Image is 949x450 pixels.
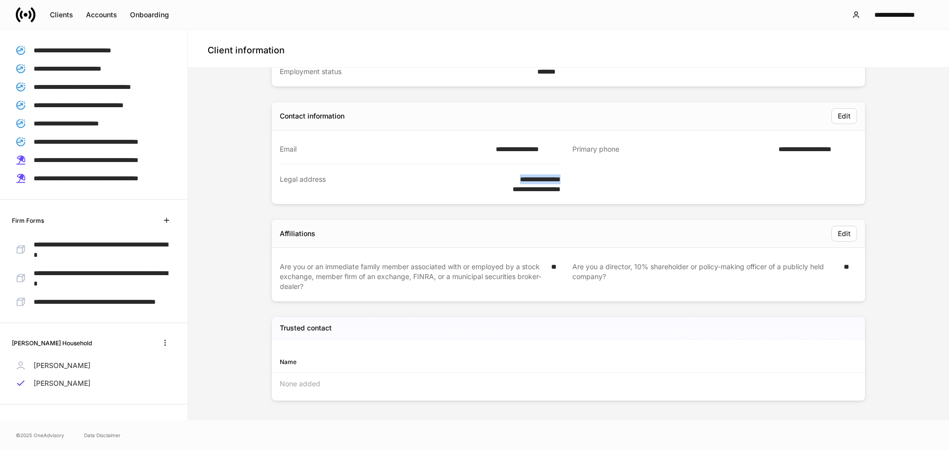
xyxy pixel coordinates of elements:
[280,111,345,121] div: Contact information
[16,431,64,439] span: © 2025 OneAdvisory
[12,338,92,348] h6: [PERSON_NAME] Household
[50,11,73,18] div: Clients
[831,108,857,124] button: Edit
[208,44,285,56] h4: Client information
[130,11,169,18] div: Onboarding
[838,230,851,237] div: Edit
[572,262,838,291] div: Are you a director, 10% shareholder or policy-making officer of a publicly held company?
[12,216,44,225] h6: Firm Forms
[838,113,851,120] div: Edit
[86,11,117,18] div: Accounts
[272,373,865,395] div: None added
[280,144,490,154] div: Email
[572,144,773,155] div: Primary phone
[280,174,485,194] div: Legal address
[280,323,332,333] h5: Trusted contact
[34,361,90,370] p: [PERSON_NAME]
[12,374,175,392] a: [PERSON_NAME]
[124,7,175,23] button: Onboarding
[12,357,175,374] a: [PERSON_NAME]
[831,226,857,242] button: Edit
[280,229,315,239] div: Affiliations
[280,67,531,77] div: Employment status
[280,262,545,291] div: Are you or an immediate family member associated with or employed by a stock exchange, member fir...
[84,431,121,439] a: Data Disclaimer
[34,378,90,388] p: [PERSON_NAME]
[80,7,124,23] button: Accounts
[280,357,568,367] div: Name
[43,7,80,23] button: Clients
